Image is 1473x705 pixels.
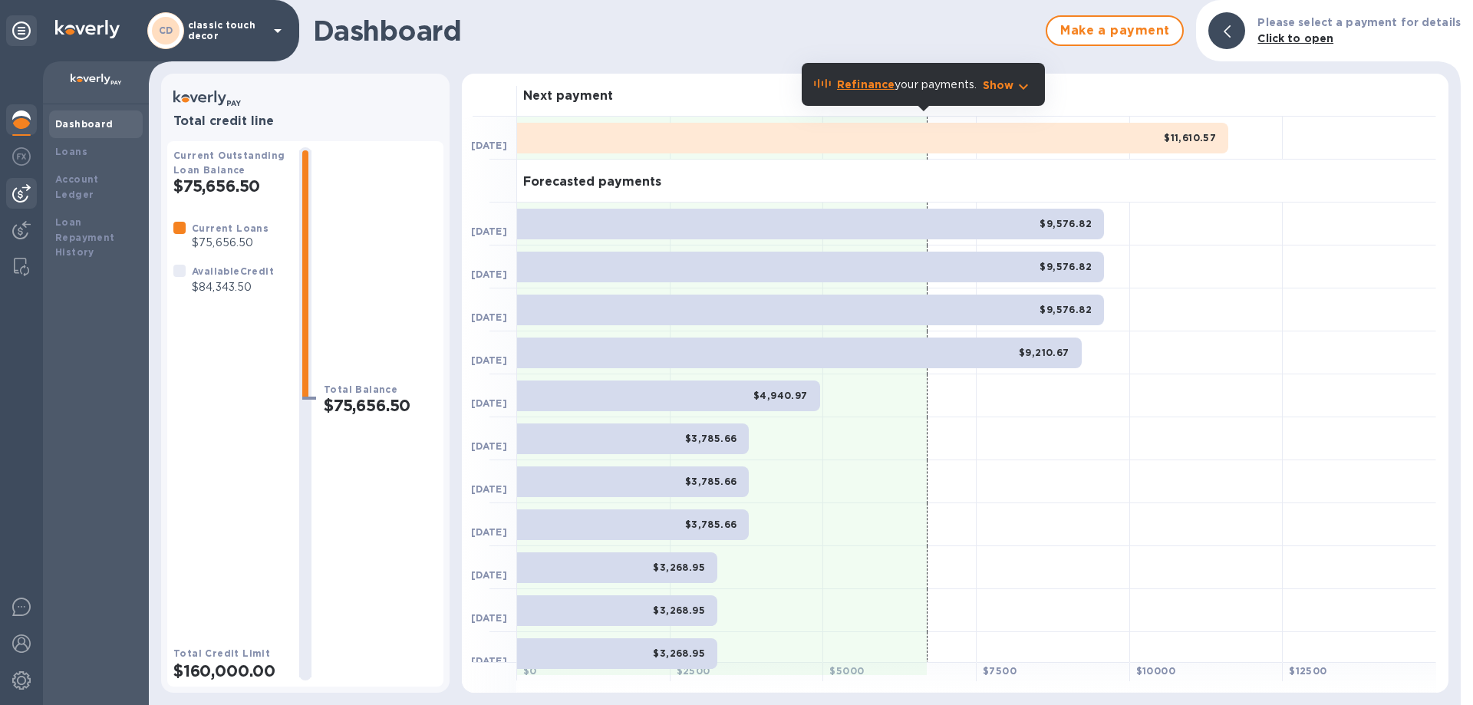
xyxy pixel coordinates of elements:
[471,311,507,323] b: [DATE]
[324,396,437,415] h2: $75,656.50
[471,140,507,151] b: [DATE]
[1046,15,1184,46] button: Make a payment
[6,15,37,46] div: Unpin categories
[55,20,120,38] img: Logo
[471,612,507,624] b: [DATE]
[471,440,507,452] b: [DATE]
[1164,132,1216,143] b: $11,610.57
[1040,304,1092,315] b: $9,576.82
[12,147,31,166] img: Foreign exchange
[753,390,808,401] b: $4,940.97
[324,384,397,395] b: Total Balance
[471,569,507,581] b: [DATE]
[685,433,737,444] b: $3,785.66
[188,20,265,41] p: classic touch decor
[523,175,661,189] h3: Forecasted payments
[1019,347,1069,358] b: $9,210.67
[653,605,705,616] b: $3,268.95
[1257,32,1333,44] b: Click to open
[837,77,977,93] p: your payments.
[471,397,507,409] b: [DATE]
[1040,218,1092,229] b: $9,576.82
[1136,665,1175,677] b: $ 10000
[173,150,285,176] b: Current Outstanding Loan Balance
[1040,261,1092,272] b: $9,576.82
[55,173,99,200] b: Account Ledger
[1289,665,1326,677] b: $ 12500
[173,647,270,659] b: Total Credit Limit
[471,226,507,237] b: [DATE]
[685,519,737,530] b: $3,785.66
[471,354,507,366] b: [DATE]
[313,15,1038,47] h1: Dashboard
[523,89,613,104] h3: Next payment
[653,562,705,573] b: $3,268.95
[837,78,895,91] b: Refinance
[159,25,173,36] b: CD
[471,268,507,280] b: [DATE]
[653,647,705,659] b: $3,268.95
[471,526,507,538] b: [DATE]
[471,655,507,667] b: [DATE]
[1059,21,1170,40] span: Make a payment
[55,216,115,259] b: Loan Repayment History
[685,476,737,487] b: $3,785.66
[471,483,507,495] b: [DATE]
[1257,16,1461,28] b: Please select a payment for details
[55,118,114,130] b: Dashboard
[192,222,269,234] b: Current Loans
[983,665,1017,677] b: $ 7500
[192,279,274,295] p: $84,343.50
[983,77,1014,93] p: Show
[192,265,274,277] b: Available Credit
[173,176,287,196] h2: $75,656.50
[173,661,287,680] h2: $160,000.00
[192,235,269,251] p: $75,656.50
[55,146,87,157] b: Loans
[983,77,1033,93] button: Show
[173,114,437,129] h3: Total credit line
